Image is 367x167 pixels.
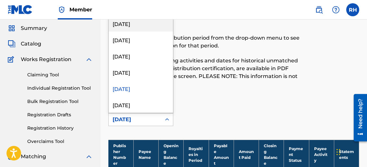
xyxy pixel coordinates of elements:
iframe: Chat Widget [335,136,367,167]
div: [DATE] [109,80,173,96]
div: Drag [336,142,340,162]
div: [DATE] [109,32,173,48]
img: help [332,6,340,14]
div: User Menu [346,3,359,16]
div: Help [329,3,342,16]
span: Summary [21,24,47,32]
iframe: Resource Center [349,92,367,144]
div: [DATE] [109,64,173,80]
img: expand [85,153,93,161]
span: Catalog [21,40,41,48]
a: SummarySummary [8,24,47,32]
a: Claiming Tool [27,71,93,78]
a: Bulk Registration Tool [27,98,93,105]
div: [DATE] [113,116,157,123]
div: [DATE] [109,48,173,64]
img: Catalog [8,40,16,48]
a: Overclaims Tool [27,138,93,145]
p: Notes on blanket licensing activities and dates for historical unmatched royalties, as well as th... [108,57,301,88]
img: search [315,6,323,14]
span: Works Registration [21,56,71,63]
p: Select your desired distribution period from the drop-down menu to see a summary of information f... [108,34,301,50]
img: Summary [8,24,16,32]
img: MLC Logo [8,5,33,14]
a: Registration History [27,125,93,132]
div: [DATE] [109,96,173,113]
img: Works Registration [8,56,16,63]
span: Member [69,6,92,13]
a: Public Search [312,3,325,16]
a: CatalogCatalog [8,40,41,48]
img: Top Rightsholder [58,6,66,14]
a: Individual Registration Tool [27,85,93,92]
img: expand [85,56,93,63]
a: Registration Drafts [27,111,93,118]
div: [DATE] [109,15,173,32]
span: Matching [21,153,46,161]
